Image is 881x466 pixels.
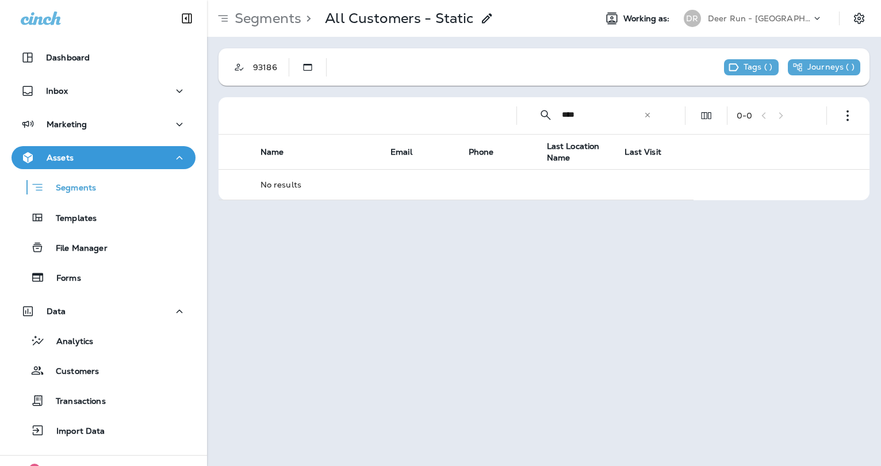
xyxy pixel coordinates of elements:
div: This segment is not used in any journeys [788,59,860,75]
p: File Manager [44,243,108,254]
div: 93186 [251,63,289,72]
button: Templates [12,205,196,230]
button: Customers [12,358,196,383]
button: Collapse Sidebar [171,7,203,30]
button: Data [12,300,196,323]
button: Transactions [12,388,196,412]
p: Templates [44,213,97,224]
button: Forms [12,265,196,289]
p: Transactions [44,396,106,407]
button: Analytics [12,329,196,353]
p: Assets [47,153,74,162]
span: Email [390,147,412,157]
button: Customer Only [228,56,251,79]
p: Deer Run - [GEOGRAPHIC_DATA] [708,14,811,23]
p: Tags ( ) [744,62,772,72]
div: This segment has no tags [724,59,779,75]
span: Phone [469,147,494,157]
p: Customers [44,366,99,377]
button: Inbox [12,79,196,102]
div: DR [684,10,701,27]
p: Segments [44,183,96,194]
p: Import Data [45,426,105,437]
button: Static [296,56,319,79]
p: Dashboard [46,53,90,62]
p: Marketing [47,120,87,129]
button: Settings [849,8,869,29]
p: All Customers - Static [325,10,473,27]
span: Last Visit [625,147,661,157]
p: Journeys ( ) [807,62,855,72]
span: Working as: [623,14,672,24]
td: No results [251,169,694,200]
p: Analytics [45,337,93,347]
span: Last Location Name [547,141,600,163]
button: Segments [12,175,196,200]
span: Name [261,147,284,157]
button: Marketing [12,113,196,136]
p: > [301,10,311,27]
p: Inbox [46,86,68,96]
p: Data [47,307,66,316]
button: File Manager [12,235,196,259]
div: 0 - 0 [737,111,752,120]
button: Assets [12,146,196,169]
button: Import Data [12,418,196,442]
button: Collapse Search [534,104,557,127]
button: Dashboard [12,46,196,69]
p: Forms [45,273,81,284]
p: Segments [230,10,301,27]
button: Edit Fields [695,104,718,127]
